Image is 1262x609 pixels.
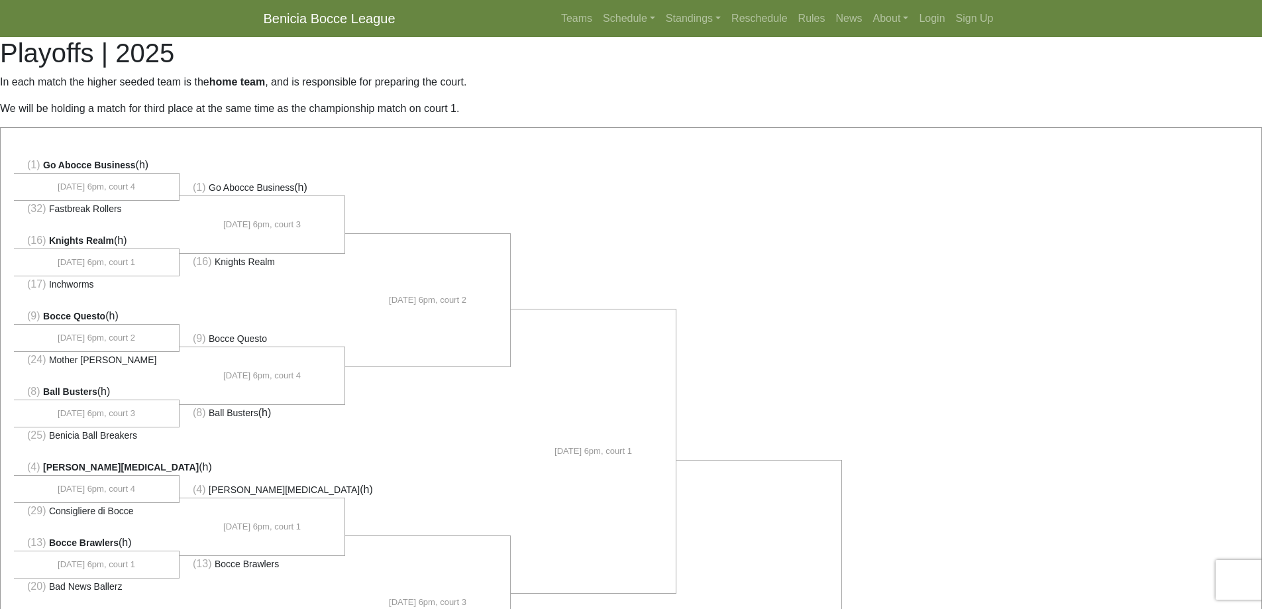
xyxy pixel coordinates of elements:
span: [DATE] 6pm, court 4 [223,369,301,382]
span: (32) [27,203,46,214]
a: About [868,5,914,32]
span: Bocce Questo [43,311,105,321]
span: [DATE] 6pm, court 4 [58,180,135,194]
span: Ball Busters [209,408,258,418]
span: [DATE] 6pm, court 1 [554,445,632,458]
span: [DATE] 6pm, court 3 [223,218,301,231]
span: [DATE] 6pm, court 2 [389,294,466,307]
span: Go Abocce Business [43,160,136,170]
span: Mother [PERSON_NAME] [49,355,157,365]
li: (h) [14,459,180,476]
span: (20) [27,581,46,592]
span: Bocce Brawlers [215,559,279,569]
a: Login [914,5,950,32]
span: Knights Realm [49,235,114,246]
li: (h) [180,404,345,421]
span: (9) [193,333,206,344]
span: [DATE] 6pm, court 1 [223,520,301,533]
span: (9) [27,310,40,321]
span: (1) [193,182,206,193]
span: (8) [193,407,206,418]
span: (25) [27,429,46,441]
li: (h) [180,482,345,498]
a: Standings [660,5,726,32]
span: [DATE] 6pm, court 1 [58,256,135,269]
span: (16) [27,235,46,246]
a: Reschedule [726,5,793,32]
span: [PERSON_NAME][MEDICAL_DATA] [209,484,360,495]
span: (13) [27,537,46,548]
span: (8) [27,386,40,397]
span: Knights Realm [215,256,275,267]
a: Teams [556,5,598,32]
span: (13) [193,558,211,569]
li: (h) [14,535,180,551]
span: Inchworms [49,279,94,290]
span: (24) [27,354,46,365]
span: [DATE] 6pm, court 4 [58,482,135,496]
a: Rules [793,5,831,32]
span: (29) [27,505,46,516]
span: [DATE] 6pm, court 1 [58,558,135,571]
span: Ball Busters [43,386,97,397]
strong: home team [209,76,265,87]
span: [PERSON_NAME][MEDICAL_DATA] [43,462,199,472]
span: Bad News Ballerz [49,581,123,592]
span: [DATE] 6pm, court 3 [58,407,135,420]
span: (16) [193,256,211,267]
span: Bocce Brawlers [49,537,119,548]
li: (h) [180,180,345,196]
span: (4) [193,484,206,495]
span: Fastbreak Rollers [49,203,122,214]
span: Go Abocce Business [209,182,294,193]
li: (h) [14,157,180,174]
span: Benicia Ball Breakers [49,430,137,441]
li: (h) [14,384,180,400]
span: (4) [27,461,40,472]
li: (h) [14,308,180,325]
span: [DATE] 6pm, court 2 [58,331,135,345]
span: [DATE] 6pm, court 3 [389,596,466,609]
a: Schedule [598,5,660,32]
a: Sign Up [951,5,999,32]
span: (17) [27,278,46,290]
span: Consigliere di Bocce [49,506,134,516]
span: (1) [27,159,40,170]
li: (h) [14,233,180,249]
span: Bocce Questo [209,333,267,344]
a: News [831,5,868,32]
a: Benicia Bocce League [264,5,395,32]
